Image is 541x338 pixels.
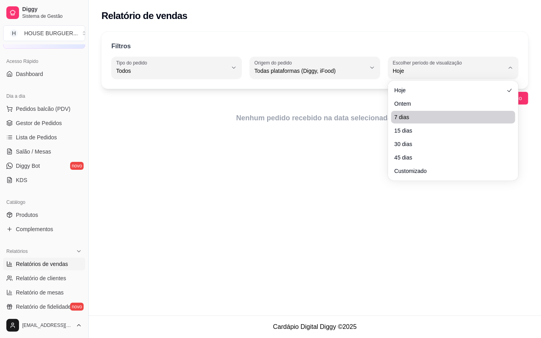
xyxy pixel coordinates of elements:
footer: Cardápio Digital Diggy © 2025 [89,315,541,338]
span: Diggy [22,6,82,13]
span: Relatórios de vendas [16,260,68,268]
article: Nenhum pedido recebido na data selecionada. [101,112,528,123]
span: Hoje [393,67,504,75]
span: KDS [16,176,27,184]
span: Todas plataformas (Diggy, iFood) [254,67,366,75]
span: Relatórios [6,248,28,254]
div: HOUSE BURGUER ... [24,29,78,37]
span: Pedidos balcão (PDV) [16,105,71,113]
label: Escolher período de visualização [393,59,465,66]
label: Tipo do pedido [116,59,150,66]
span: Customizado [394,167,504,175]
span: Complementos [16,225,53,233]
span: Ontem [394,100,504,108]
span: Sistema de Gestão [22,13,82,19]
span: Produtos [16,211,38,219]
span: Relatório de mesas [16,289,64,296]
p: Filtros [111,42,131,51]
span: Gestor de Pedidos [16,119,62,127]
span: [EMAIL_ADDRESS][DOMAIN_NAME] [22,322,73,329]
span: 15 dias [394,127,504,135]
div: Dia a dia [3,90,85,103]
button: Select a team [3,25,85,41]
span: Relatório de clientes [16,274,66,282]
span: Todos [116,67,227,75]
div: Catálogo [3,196,85,209]
span: H [10,29,18,37]
span: Relatório de fidelidade [16,303,71,311]
h2: Relatório de vendas [101,9,187,22]
span: 45 dias [394,154,504,161]
div: Acesso Rápido [3,55,85,68]
span: Dashboard [16,70,43,78]
span: 30 dias [394,140,504,148]
span: Diggy Bot [16,162,40,170]
span: Hoje [394,86,504,94]
span: Lista de Pedidos [16,133,57,141]
label: Origem do pedido [254,59,294,66]
span: 7 dias [394,113,504,121]
span: Salão / Mesas [16,148,51,156]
